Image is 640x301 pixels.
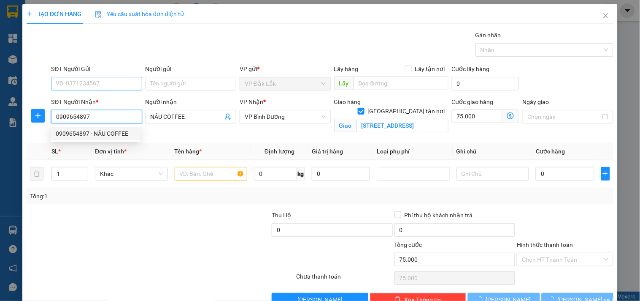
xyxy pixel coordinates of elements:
[334,119,356,132] span: Giao
[295,272,393,287] div: Chưa thanh toán
[95,11,102,18] img: icon
[51,97,142,107] div: SĐT Người Nhận
[522,99,549,105] label: Ngày giao
[601,167,610,181] button: plus
[373,143,453,160] th: Loại phụ phí
[31,109,45,123] button: plus
[453,143,533,160] th: Ghi chú
[334,77,354,90] span: Lấy
[146,64,236,74] div: Người gửi
[224,113,231,120] span: user-add
[27,11,32,17] span: plus
[265,148,294,155] span: Định lượng
[312,167,370,181] input: 0
[240,64,330,74] div: VP gửi
[452,99,494,105] label: Cước giao hàng
[452,77,519,90] input: Cước lấy hàng
[334,66,359,72] span: Lấy hàng
[475,32,501,38] label: Gán nhãn
[452,66,490,72] label: Cước lấy hàng
[297,167,305,181] span: kg
[245,77,325,90] span: VP Đắk Lắk
[456,167,529,181] input: Ghi Chú
[272,212,291,219] span: Thu Hộ
[51,127,140,140] div: 0909654897 - NÂU COFFEE
[356,119,448,132] input: Giao tận nơi
[312,148,343,155] span: Giá trị hàng
[412,64,448,74] span: Lấy tận nơi
[334,99,361,105] span: Giao hàng
[602,12,609,19] span: close
[401,211,476,220] span: Phí thu hộ khách nhận trả
[56,129,135,138] div: 0909654897 - NÂU COFFEE
[95,11,184,17] span: Yêu cầu xuất hóa đơn điện tử
[452,109,503,123] input: Cước giao hàng
[517,241,573,248] label: Hình thức thanh toán
[245,110,325,123] span: VP Bình Dương
[51,64,142,74] div: SĐT Người Gửi
[100,167,163,180] span: Khác
[365,107,448,116] span: [GEOGRAPHIC_DATA] tận nơi
[594,4,618,28] button: Close
[354,77,448,90] input: Dọc đường
[30,192,248,201] div: Tổng: 1
[394,241,422,248] span: Tổng cước
[95,148,127,155] span: Đơn vị tính
[146,97,236,107] div: Người nhận
[51,148,58,155] span: SL
[32,112,44,119] span: plus
[175,148,202,155] span: Tên hàng
[602,170,610,177] span: plus
[536,148,565,155] span: Cước hàng
[27,11,81,17] span: TẠO ĐƠN HÀNG
[240,99,263,105] span: VP Nhận
[527,112,600,121] input: Ngày giao
[507,112,514,119] span: dollar-circle
[30,167,43,181] button: delete
[175,167,248,181] input: VD: Bàn, Ghế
